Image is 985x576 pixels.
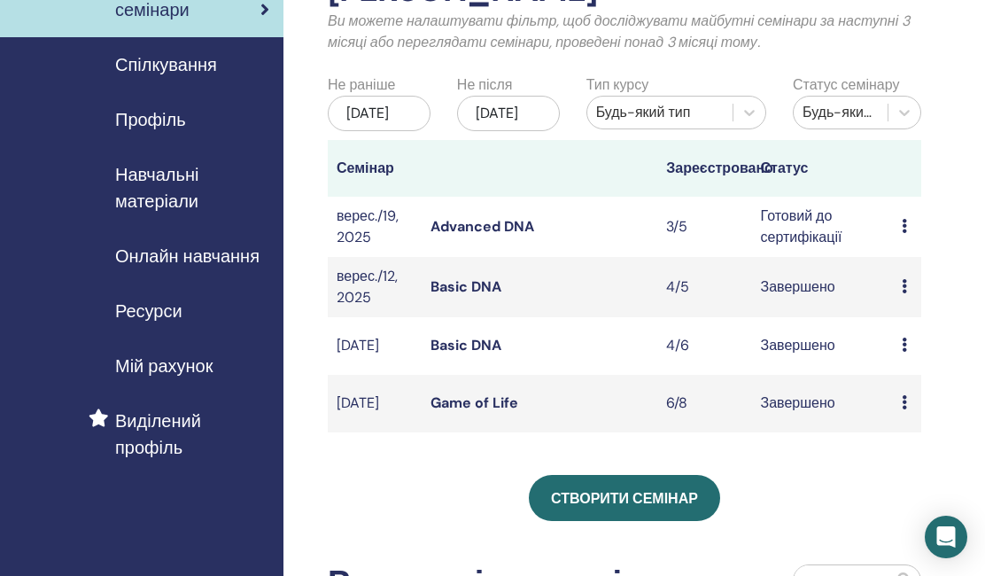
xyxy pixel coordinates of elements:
th: Зареєстровано [657,140,751,197]
a: Game of Life [430,393,518,412]
td: [DATE] [328,317,422,375]
span: Створити семінар [551,489,698,508]
span: Ресурси [115,298,182,324]
div: [DATE] [457,96,560,131]
a: Створити семінар [529,475,720,521]
span: Профіль [115,106,186,133]
span: Мій рахунок [115,353,213,379]
td: Завершено [752,257,894,317]
td: [DATE] [328,375,422,432]
label: Статус семінару [793,74,899,96]
label: Тип курсу [586,74,649,96]
a: Advanced DNA [430,217,534,236]
td: 6/8 [657,375,751,432]
td: верес./12, 2025 [328,257,422,317]
td: Завершено [752,317,894,375]
p: Ви можете налаштувати фільтр, щоб досліджувати майбутні семінари за наступні 3 місяці або перегля... [328,11,921,53]
td: 4/5 [657,257,751,317]
td: верес./19, 2025 [328,197,422,257]
a: Basic DNA [430,336,501,354]
span: Спілкування [115,51,217,78]
div: Будь-який статус [803,102,879,123]
td: 3/5 [657,197,751,257]
th: Статус [752,140,894,197]
td: 4/6 [657,317,751,375]
span: Навчальні матеріали [115,161,269,214]
a: Basic DNA [430,277,501,296]
label: Не після [457,74,513,96]
div: Open Intercom Messenger [925,516,967,558]
span: Онлайн навчання [115,243,260,269]
td: Готовий до сертифікації [752,197,894,257]
th: Семінар [328,140,422,197]
div: [DATE] [328,96,430,131]
span: Виділений профіль [115,408,269,461]
td: Завершено [752,375,894,432]
label: Не раніше [328,74,395,96]
div: Будь-який тип [596,102,724,123]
